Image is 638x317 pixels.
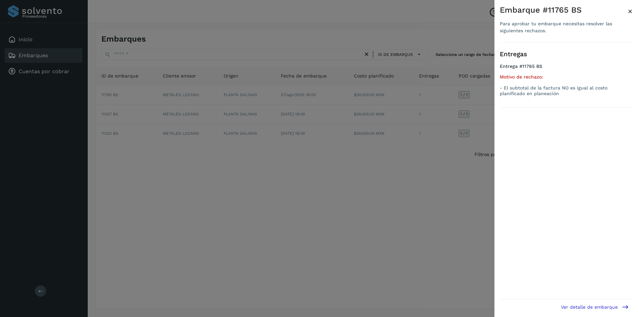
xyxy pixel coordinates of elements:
p: - El subtotal de la factura NO es igual al costo planificado en planeación [500,85,633,96]
span: × [628,7,633,16]
h3: Entregas [500,51,633,58]
div: Para aprobar tu embarque necesitas resolver las siguientes rechazos. [500,20,628,34]
span: Ver detalle de embarque [561,305,618,309]
div: Embarque #11765 BS [500,5,628,15]
button: Ver detalle de embarque [557,299,633,314]
h4: Entrega #11765 BS [500,64,633,75]
h5: Motivo de rechazo: [500,74,633,80]
button: Close [628,5,633,17]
